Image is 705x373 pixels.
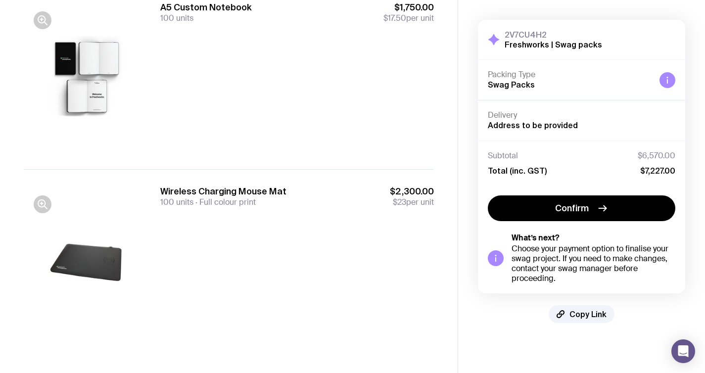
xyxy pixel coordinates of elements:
[390,197,434,207] span: per unit
[488,110,675,120] h4: Delivery
[638,151,675,161] span: $6,570.00
[488,80,535,89] span: Swag Packs
[512,244,675,283] div: Choose your payment option to finalise your swag project. If you need to make changes, contact yo...
[569,309,607,319] span: Copy Link
[555,202,589,214] span: Confirm
[512,233,675,243] h5: What’s next?
[549,305,614,323] button: Copy Link
[488,121,578,130] span: Address to be provided
[488,151,518,161] span: Subtotal
[160,186,286,197] h3: Wireless Charging Mouse Mat
[488,195,675,221] button: Confirm
[488,70,652,80] h4: Packing Type
[488,166,547,176] span: Total (inc. GST)
[193,197,256,207] span: Full colour print
[383,13,434,23] span: per unit
[383,1,434,13] span: $1,750.00
[160,197,193,207] span: 100 units
[671,339,695,363] div: Open Intercom Messenger
[390,186,434,197] span: $2,300.00
[505,30,602,40] h3: 2V7CU4H2
[160,13,193,23] span: 100 units
[505,40,602,49] h2: Freshworks | Swag packs
[393,197,406,207] span: $23
[383,13,406,23] span: $17.50
[640,166,675,176] span: $7,227.00
[160,1,252,13] h3: A5 Custom Notebook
